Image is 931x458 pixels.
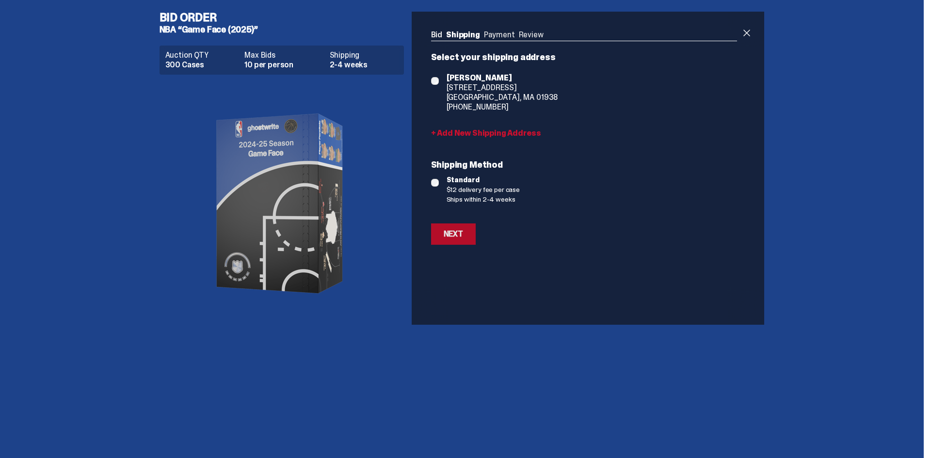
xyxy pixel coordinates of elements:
[330,61,398,69] dd: 2-4 weeks
[447,93,558,102] span: [GEOGRAPHIC_DATA], MA 01938
[447,102,558,112] span: [PHONE_NUMBER]
[244,61,323,69] dd: 10 per person
[330,51,398,59] dt: Shipping
[160,12,412,23] h4: Bid Order
[244,51,323,59] dt: Max Bids
[431,223,476,245] button: Next
[431,30,443,40] a: Bid
[447,83,558,93] span: [STREET_ADDRESS]
[431,129,738,137] a: + Add New Shipping Address
[431,160,738,169] p: Shipping Method
[484,30,515,40] a: Payment
[165,61,239,69] dd: 300 Cases
[446,30,480,40] a: Shipping
[431,53,738,62] p: Select your shipping address
[160,25,412,34] h5: NBA “Game Face (2025)”
[447,185,738,194] span: $12 delivery fee per case
[447,175,738,185] span: Standard
[447,73,558,83] span: [PERSON_NAME]
[447,194,738,204] span: Ships within 2-4 weeks
[444,230,463,238] div: Next
[165,51,239,59] dt: Auction QTY
[185,82,379,325] img: product image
